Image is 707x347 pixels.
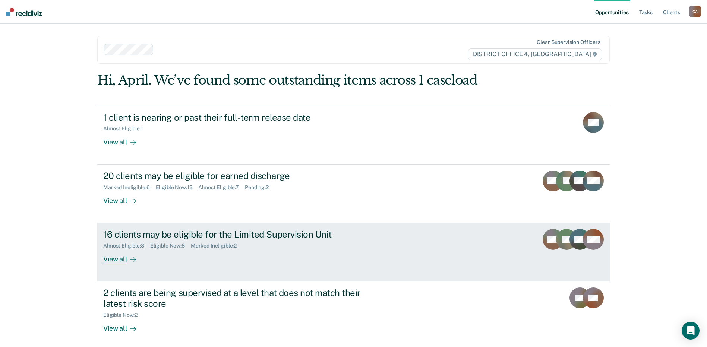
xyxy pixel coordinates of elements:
div: Marked Ineligible : 2 [191,243,243,249]
div: View all [103,318,145,333]
div: 16 clients may be eligible for the Limited Supervision Unit [103,229,365,240]
a: 16 clients may be eligible for the Limited Supervision UnitAlmost Eligible:8Eligible Now:8Marked ... [97,223,610,281]
div: Eligible Now : 13 [156,184,199,191]
div: Open Intercom Messenger [682,322,700,340]
div: Eligible Now : 8 [150,243,191,249]
div: C A [689,6,701,17]
a: 20 clients may be eligible for earned dischargeMarked Ineligible:6Eligible Now:13Almost Eligible:... [97,165,610,223]
div: Almost Eligible : 8 [103,243,150,249]
div: 2 clients are being supervised at a level that does not match their latest risk score [103,287,365,309]
div: Marked Ineligible : 6 [103,184,155,191]
div: View all [103,132,145,146]
div: View all [103,190,145,205]
div: Almost Eligible : 1 [103,125,149,132]
div: Pending : 2 [245,184,275,191]
div: Almost Eligible : 7 [198,184,245,191]
div: 20 clients may be eligible for earned discharge [103,171,365,181]
img: Recidiviz [6,8,42,16]
div: View all [103,249,145,264]
span: DISTRICT OFFICE 4, [GEOGRAPHIC_DATA] [468,48,602,60]
div: Hi, April. We’ve found some outstanding items across 1 caseload [97,73,507,88]
a: 1 client is nearing or past their full-term release dateAlmost Eligible:1View all [97,106,610,165]
div: Clear supervision officers [537,39,600,45]
div: Eligible Now : 2 [103,312,143,318]
button: CA [689,6,701,17]
div: 1 client is nearing or past their full-term release date [103,112,365,123]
